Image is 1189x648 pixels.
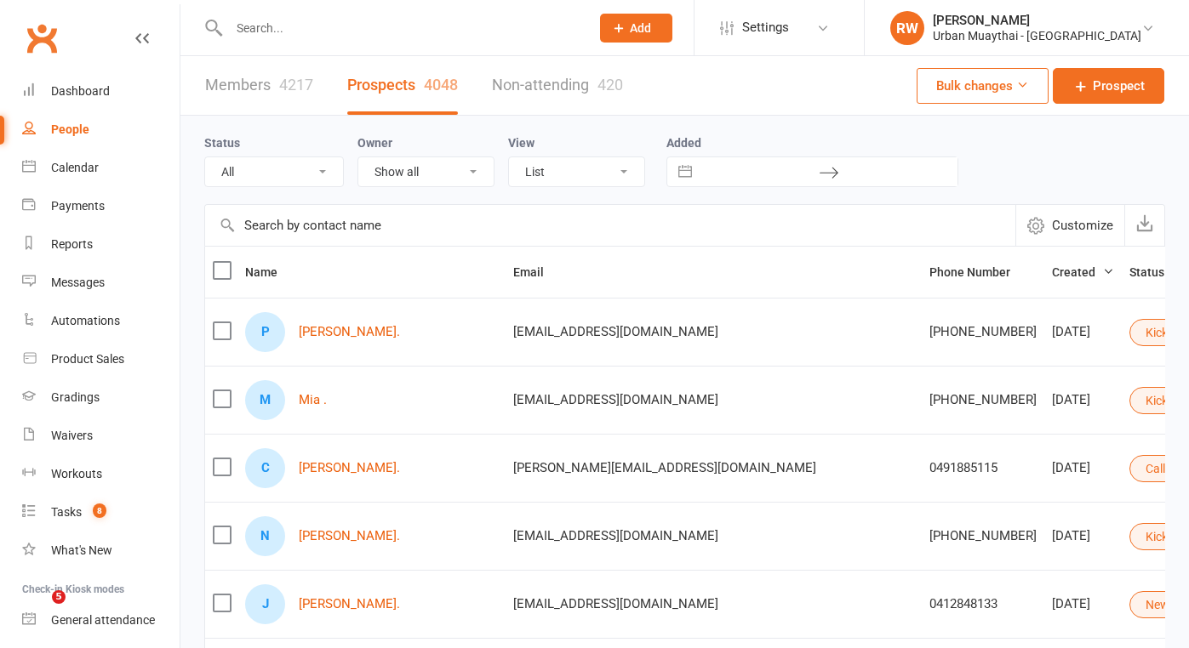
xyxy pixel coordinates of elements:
[245,262,296,282] button: Name
[51,84,110,98] div: Dashboard
[93,503,106,518] span: 8
[22,340,180,378] a: Product Sales
[245,265,296,279] span: Name
[245,312,285,352] div: Phoebe
[52,590,66,604] span: 5
[51,429,93,442] div: Waivers
[22,601,180,639] a: General attendance kiosk mode
[347,56,458,115] a: Prospects4048
[917,68,1049,104] button: Bulk changes
[51,161,99,174] div: Calendar
[513,265,563,279] span: Email
[51,390,100,404] div: Gradings
[22,378,180,417] a: Gradings
[22,111,180,149] a: People
[51,314,120,327] div: Automations
[51,352,124,366] div: Product Sales
[51,237,93,251] div: Reports
[1052,393,1114,407] div: [DATE]
[1052,265,1114,279] span: Created
[1052,461,1114,475] div: [DATE]
[929,265,1029,279] span: Phone Number
[1052,325,1114,339] div: [DATE]
[1129,265,1183,279] span: Status
[1093,76,1145,96] span: Prospect
[1052,529,1114,543] div: [DATE]
[1052,597,1114,611] div: [DATE]
[630,21,651,35] span: Add
[513,588,718,620] span: [EMAIL_ADDRESS][DOMAIN_NAME]
[299,325,400,339] a: [PERSON_NAME].
[929,597,1037,611] div: 0412848133
[279,76,313,94] div: 4217
[51,276,105,289] div: Messages
[51,613,155,627] div: General attendance
[1052,215,1113,236] span: Customize
[22,531,180,570] a: What's New
[299,461,400,475] a: [PERSON_NAME].
[224,16,578,40] input: Search...
[666,136,958,150] label: Added
[929,262,1029,282] button: Phone Number
[299,597,400,611] a: [PERSON_NAME].
[20,17,63,60] a: Clubworx
[929,461,1037,475] div: 0491885115
[205,56,313,115] a: Members4217
[929,393,1037,407] div: [PHONE_NUMBER]
[51,122,89,136] div: People
[513,315,718,348] span: [EMAIL_ADDRESS][DOMAIN_NAME]
[357,136,392,150] label: Owner
[299,529,400,543] a: [PERSON_NAME].
[513,384,718,416] span: [EMAIL_ADDRESS][DOMAIN_NAME]
[51,505,82,519] div: Tasks
[890,11,924,45] div: RW
[933,13,1141,28] div: [PERSON_NAME]
[513,452,816,484] span: [PERSON_NAME][EMAIL_ADDRESS][DOMAIN_NAME]
[1129,262,1183,282] button: Status
[22,72,180,111] a: Dashboard
[600,14,672,43] button: Add
[513,262,563,282] button: Email
[22,493,180,531] a: Tasks 8
[204,136,240,150] label: Status
[245,448,285,488] div: Carlos
[492,56,623,115] a: Non-attending420
[508,136,534,150] label: View
[513,520,718,552] span: [EMAIL_ADDRESS][DOMAIN_NAME]
[245,516,285,556] div: Nicole
[22,225,180,264] a: Reports
[51,467,102,480] div: Workouts
[933,28,1141,43] div: Urban Muaythai - [GEOGRAPHIC_DATA]
[929,325,1037,339] div: [PHONE_NUMBER]
[17,590,58,631] iframe: Intercom live chat
[22,455,180,493] a: Workouts
[22,187,180,225] a: Payments
[245,584,285,624] div: Juliet
[742,9,789,47] span: Settings
[670,157,700,186] button: Interact with the calendar and add the check-in date for your trip.
[51,199,105,213] div: Payments
[22,302,180,340] a: Automations
[1053,68,1164,104] a: Prospect
[299,393,327,407] a: Mia .
[22,417,180,455] a: Waivers
[1015,205,1124,246] button: Customize
[205,205,1015,246] input: Search by contact name
[245,380,285,420] div: Mia
[929,529,1037,543] div: [PHONE_NUMBER]
[424,76,458,94] div: 4048
[22,264,180,302] a: Messages
[597,76,623,94] div: 420
[1052,262,1114,282] button: Created
[51,543,112,557] div: What's New
[22,149,180,187] a: Calendar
